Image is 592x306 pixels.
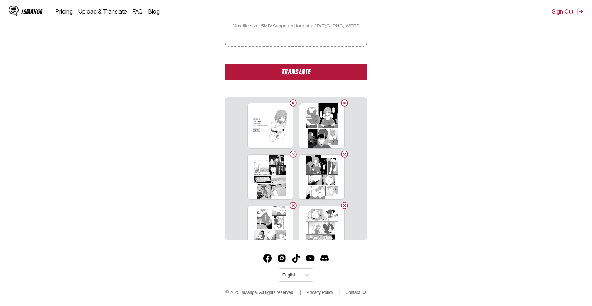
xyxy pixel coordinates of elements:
[340,99,349,107] button: Delete image
[21,8,43,15] div: IsManga
[289,150,297,159] button: Delete image
[552,8,583,15] button: Sign Out
[306,254,315,263] img: IsManga YouTube
[292,254,300,263] a: TikTok
[320,254,329,263] img: IsManga Discord
[277,254,286,263] a: Instagram
[227,23,366,28] small: Max file size: 5MB • Supported formats: JP(E)G, PNG, WEBP
[133,8,143,15] a: FAQ
[277,254,286,263] img: IsManga Instagram
[78,8,127,15] a: Upload & Translate
[289,99,297,107] button: Delete image
[225,290,295,295] span: © 2025 IsManga. All rights reserved.
[56,8,73,15] a: Pricing
[9,6,19,16] img: IsManga Logo
[263,254,272,263] a: Facebook
[576,8,583,15] img: Sign out
[263,254,272,263] img: IsManga Facebook
[148,8,160,15] a: Blog
[320,254,329,263] a: Discord
[306,254,315,263] a: Youtube
[9,6,56,17] a: IsManga LogoIsManga
[307,290,333,295] a: Privacy Policy
[282,273,284,278] input: Select language
[289,201,297,210] button: Delete image
[292,254,300,263] img: IsManga TikTok
[340,150,349,159] button: Delete image
[225,64,367,80] button: Translate
[345,290,366,295] a: Contact Us
[340,201,349,210] button: Delete image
